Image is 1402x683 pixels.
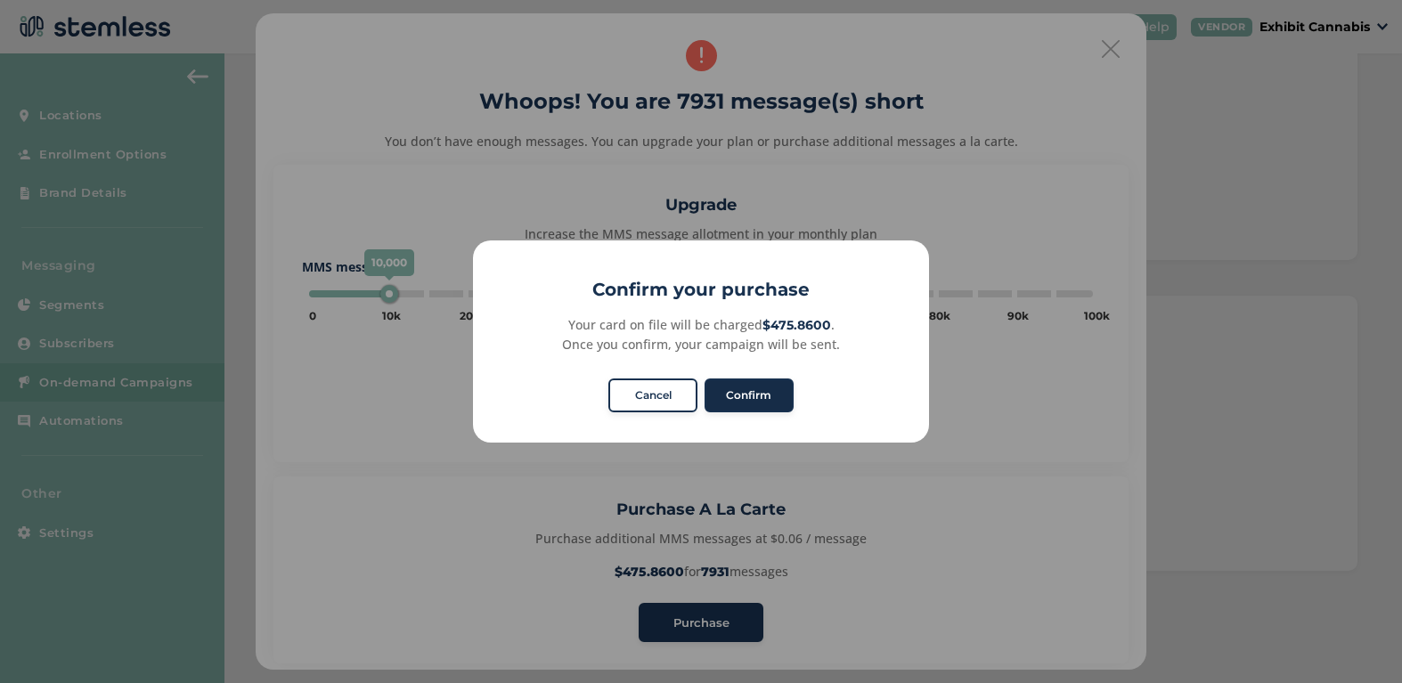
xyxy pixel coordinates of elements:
strong: $475.8600 [762,317,831,333]
button: Cancel [608,378,697,412]
h2: Confirm your purchase [473,276,929,303]
div: Your card on file will be charged . Once you confirm, your campaign will be sent. [493,315,909,354]
iframe: Chat Widget [1313,598,1402,683]
button: Confirm [705,378,794,412]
